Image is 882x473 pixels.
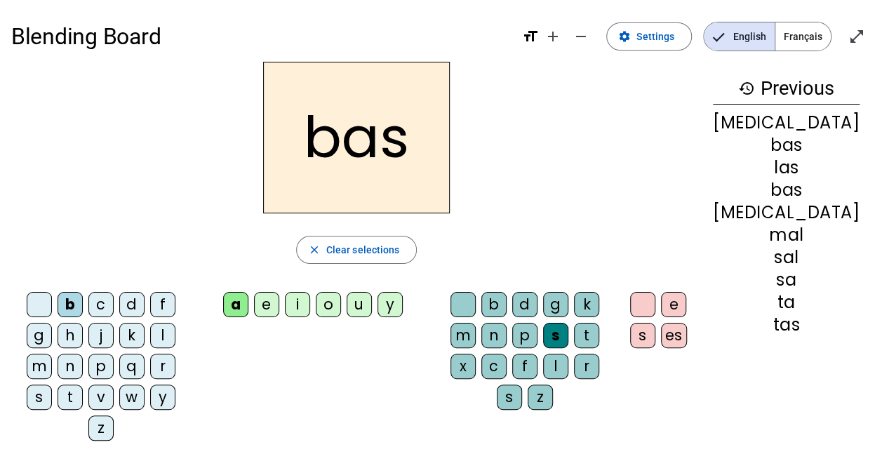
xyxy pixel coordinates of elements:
mat-button-toggle-group: Language selection [703,22,831,51]
div: e [254,292,279,317]
div: k [119,323,145,348]
span: English [704,22,775,51]
div: z [88,415,114,441]
div: e [661,292,686,317]
div: s [497,385,522,410]
div: ta [713,294,860,311]
div: r [150,354,175,379]
button: Clear selections [296,236,417,264]
div: g [27,323,52,348]
button: Enter full screen [843,22,871,51]
h1: Blending Board [11,14,511,59]
div: h [58,323,83,348]
mat-icon: open_in_full [848,28,865,45]
div: f [150,292,175,317]
div: a [223,292,248,317]
div: c [481,354,507,379]
div: n [481,323,507,348]
div: tas [713,317,860,333]
mat-icon: close [308,244,321,256]
div: o [316,292,341,317]
div: sal [713,249,860,266]
div: sa [713,272,860,288]
div: s [27,385,52,410]
mat-icon: history [738,80,755,97]
div: f [512,354,537,379]
div: v [88,385,114,410]
div: las [713,159,860,176]
div: m [450,323,476,348]
div: bas [713,182,860,199]
div: i [285,292,310,317]
div: z [528,385,553,410]
div: d [119,292,145,317]
div: j [88,323,114,348]
span: Clear selections [326,241,400,258]
div: w [119,385,145,410]
div: p [512,323,537,348]
div: y [150,385,175,410]
button: Settings [606,22,692,51]
h3: Previous [713,73,860,105]
mat-icon: remove [573,28,589,45]
div: [MEDICAL_DATA] [713,114,860,131]
div: l [150,323,175,348]
div: g [543,292,568,317]
span: Settings [636,28,674,45]
mat-icon: settings [618,30,631,43]
div: mal [713,227,860,244]
div: t [58,385,83,410]
div: m [27,354,52,379]
div: b [58,292,83,317]
div: s [543,323,568,348]
mat-icon: format_size [522,28,539,45]
div: s [630,323,655,348]
div: y [377,292,403,317]
div: c [88,292,114,317]
div: r [574,354,599,379]
div: bas [713,137,860,154]
div: t [574,323,599,348]
div: p [88,354,114,379]
div: es [661,323,687,348]
span: Français [775,22,831,51]
button: Increase font size [539,22,567,51]
div: l [543,354,568,379]
div: x [450,354,476,379]
mat-icon: add [544,28,561,45]
div: q [119,354,145,379]
button: Decrease font size [567,22,595,51]
div: [MEDICAL_DATA] [713,204,860,221]
div: n [58,354,83,379]
div: u [347,292,372,317]
div: d [512,292,537,317]
div: b [481,292,507,317]
h2: bas [263,62,450,213]
div: k [574,292,599,317]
